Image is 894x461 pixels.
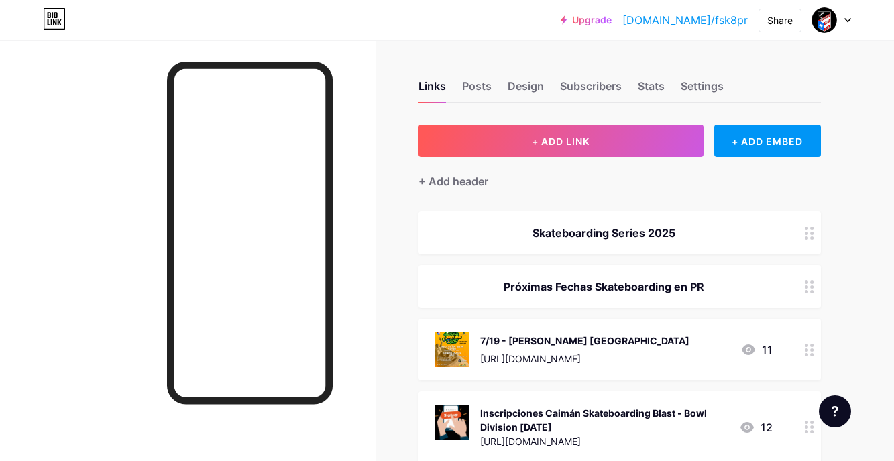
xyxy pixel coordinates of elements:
a: Upgrade [561,15,612,25]
button: + ADD LINK [418,125,704,157]
div: Skateboarding Series 2025 [435,225,773,241]
img: fsk8pr [812,7,837,33]
div: Settings [681,78,724,102]
div: 12 [739,419,773,436]
span: + ADD LINK [532,136,590,147]
div: [URL][DOMAIN_NAME] [480,434,728,448]
div: Subscribers [560,78,622,102]
img: 7/19 - Vega Baja Skatepark [435,332,469,367]
div: Próximas Fechas Skateboarding en PR [435,278,773,295]
div: 7/19 - [PERSON_NAME] [GEOGRAPHIC_DATA] [480,334,689,348]
div: Inscripciones Caimán Skateboarding Blast - Bowl Division [DATE] [480,406,728,434]
div: Links [418,78,446,102]
img: Inscripciones Caimán Skateboarding Blast - Bowl Division 13/Sept/25 [435,405,469,440]
div: + ADD EMBED [714,125,821,157]
div: [URL][DOMAIN_NAME] [480,352,689,366]
a: [DOMAIN_NAME]/fsk8pr [622,12,748,28]
div: + Add header [418,173,488,189]
div: 11 [740,342,773,358]
div: Design [508,78,544,102]
div: Stats [638,78,665,102]
div: Share [767,13,793,28]
div: Posts [462,78,492,102]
